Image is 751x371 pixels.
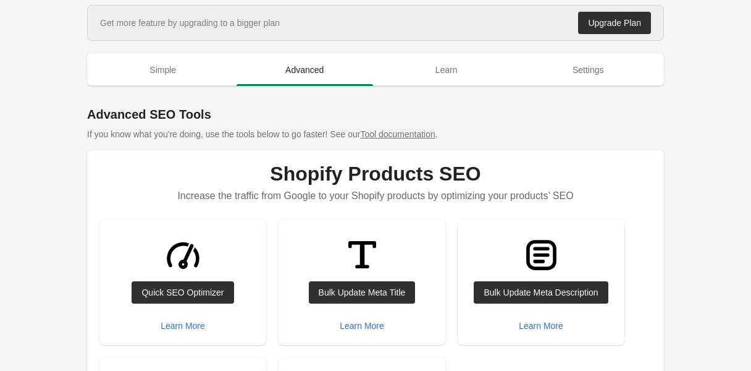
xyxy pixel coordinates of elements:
a: Upgrade Plan [578,12,651,34]
img: TextBlockMajor-3e13e55549f1fe4aa18089e576148c69364b706dfb80755316d4ac7f5c51f4c3.svg [518,232,564,278]
button: Learn More [156,315,210,337]
p: Increase the traffic from Google to your Shopify products by optimizing your products’ SEO [99,185,652,207]
button: Learn [375,54,518,86]
div: Bulk Update Meta Description [484,288,598,297]
div: Quick SEO Optimizer [141,288,224,297]
img: TitleMinor-8a5de7e115299b8c2b1df9b13fb5e6d228e26d13b090cf20654de1eaf9bee786.svg [339,232,385,278]
button: Learn More [514,315,568,337]
p: If you know what you're doing, use the tools below to go faster! See our . [87,128,664,140]
a: Quick SEO Optimizer [132,281,233,304]
div: Learn More [161,321,205,331]
a: Bulk Update Meta Title [309,281,416,304]
div: Learn More [340,321,384,331]
div: Bulk Update Meta Title [319,288,406,297]
span: Settings [520,59,657,81]
div: Upgrade Plan [588,18,641,28]
a: Tool documentation [360,129,435,139]
span: Learn [378,59,515,81]
button: Advanced [234,54,376,86]
button: Simple [92,54,234,86]
a: Bulk Update Meta Description [474,281,608,304]
div: Learn More [519,321,563,331]
h1: Advanced SEO Tools [87,106,664,123]
div: Get more feature by upgrading to a bigger plan [100,17,280,29]
img: GaugeMajor-1ebe3a4f609d70bf2a71c020f60f15956db1f48d7107b7946fc90d31709db45e.svg [160,232,206,278]
h1: Shopify Products SEO [99,163,652,185]
button: Settings [518,54,660,86]
span: Simple [94,59,232,81]
button: Learn More [335,315,389,337]
span: Advanced [237,59,374,81]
